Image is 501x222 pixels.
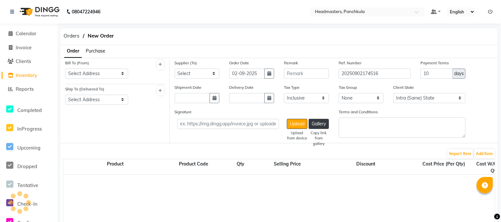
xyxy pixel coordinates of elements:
button: Add Item [474,149,494,158]
span: Reports [16,86,34,92]
a: Clients [2,58,55,65]
span: Clients [16,58,31,64]
label: Order Date [229,60,249,66]
input: ex. https://img.dingg.app/invoice.jpg or uploaded image name [177,119,279,129]
span: Upcoming [17,145,40,151]
button: Gallery [309,119,329,129]
span: Completed [17,107,42,113]
input: Remark [284,69,329,79]
img: logo [17,3,61,21]
span: Dropped [17,163,37,169]
a: Inventory [2,72,55,79]
span: Tentative [17,182,38,188]
label: Bill To (From) [65,60,89,66]
label: Client State [393,85,414,90]
div: Upload from device [287,130,307,141]
label: Shipment Date [175,85,202,90]
div: Discount [314,161,418,174]
div: Product [63,161,168,174]
b: 08047224946 [72,3,100,21]
label: Remark [284,60,298,66]
span: Invoice [16,44,32,51]
label: Terms and Conditions [339,109,378,115]
div: Product Code [168,161,220,174]
label: Delivery Date [229,85,254,90]
label: Tax Type [284,85,300,90]
input: Reference Number [339,69,411,79]
button: Upload [287,119,307,129]
label: Signature [175,109,192,115]
div: Copy link from gallery [309,130,329,147]
span: Selling Price [273,160,302,168]
span: New Order [84,30,117,42]
span: Purchase [86,48,105,54]
span: days [454,70,464,77]
label: Payment Terms [420,60,449,66]
button: Import Item [448,149,473,158]
span: Cost Price (Per Qty) [421,160,467,168]
a: Invoice [2,44,55,52]
label: Ship To (Delivered To) [65,86,104,92]
span: InProgress [17,126,42,132]
span: Inventory [16,72,37,78]
a: Calendar [2,30,55,38]
span: Calendar [16,30,37,37]
a: Reports [2,86,55,93]
label: Supplier (To) [175,60,197,66]
label: Tax Group [339,85,357,90]
span: Order [67,48,79,54]
div: Qty [220,161,261,174]
span: Orders [60,30,83,42]
label: Ref. Number [339,60,361,66]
